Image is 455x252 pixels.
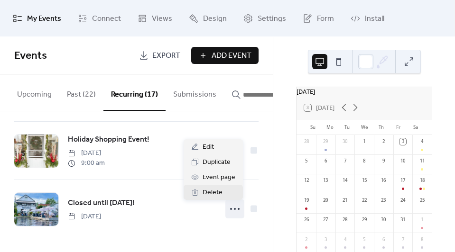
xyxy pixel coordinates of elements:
div: Th [373,119,390,135]
div: 29 [322,138,329,145]
div: 12 [303,177,310,184]
div: 16 [380,177,387,184]
div: Tu [339,119,356,135]
div: 5 [361,236,368,243]
div: Sa [407,119,424,135]
div: 24 [399,197,406,204]
button: Add Event [191,47,259,64]
div: 22 [361,197,368,204]
div: 23 [380,197,387,204]
div: 28 [303,138,310,145]
div: 27 [322,216,329,223]
a: Install [344,4,391,33]
div: 20 [322,197,329,204]
div: 4 [418,138,425,145]
div: 18 [418,177,425,184]
span: Event page [203,172,235,183]
div: 9 [380,158,387,164]
div: 8 [361,158,368,164]
div: 14 [342,177,348,184]
div: Fr [390,119,407,135]
div: 29 [361,216,368,223]
span: Connect [92,11,121,26]
div: 1 [361,138,368,145]
span: Export [152,50,180,62]
span: Events [14,45,47,66]
span: Form [317,11,334,26]
span: 9:00 am [68,158,105,168]
span: Duplicate [203,157,231,168]
a: Closed until [DATE]! [68,197,135,209]
span: Delete [203,187,223,198]
div: 8 [418,236,425,243]
div: Su [304,119,321,135]
button: Upcoming [9,75,59,110]
span: Design [203,11,227,26]
a: Form [296,4,341,33]
div: 21 [342,197,348,204]
div: 30 [380,216,387,223]
div: 6 [322,158,329,164]
a: Views [130,4,179,33]
div: 3 [322,236,329,243]
div: 31 [399,216,406,223]
a: Settings [236,4,293,33]
div: 2 [303,236,310,243]
div: 3 [399,138,406,145]
span: Edit [203,142,214,153]
a: Connect [71,4,128,33]
div: 7 [399,236,406,243]
div: 5 [303,158,310,164]
a: Design [182,4,234,33]
div: [DATE] [297,87,432,96]
div: 17 [399,177,406,184]
div: 25 [418,197,425,204]
span: [DATE] [68,148,105,158]
div: 13 [322,177,329,184]
div: 7 [342,158,348,164]
div: 19 [303,197,310,204]
span: Settings [258,11,286,26]
div: 1 [418,216,425,223]
div: 10 [399,158,406,164]
div: 28 [342,216,348,223]
a: Holiday Shopping Event! [68,134,149,146]
div: 11 [418,158,425,164]
span: Views [152,11,172,26]
div: We [356,119,373,135]
button: Submissions [166,75,224,110]
div: 4 [342,236,348,243]
span: My Events [27,11,61,26]
a: My Events [6,4,68,33]
span: Add Event [212,50,251,62]
div: 15 [361,177,368,184]
span: Closed until [DATE]! [68,198,135,209]
div: Mo [321,119,338,135]
a: Export [132,47,187,64]
div: 2 [380,138,387,145]
div: 30 [342,138,348,145]
span: [DATE] [68,212,101,222]
button: Recurring (17) [103,75,166,111]
div: 26 [303,216,310,223]
button: Past (22) [59,75,103,110]
div: 6 [380,236,387,243]
span: Install [365,11,384,26]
